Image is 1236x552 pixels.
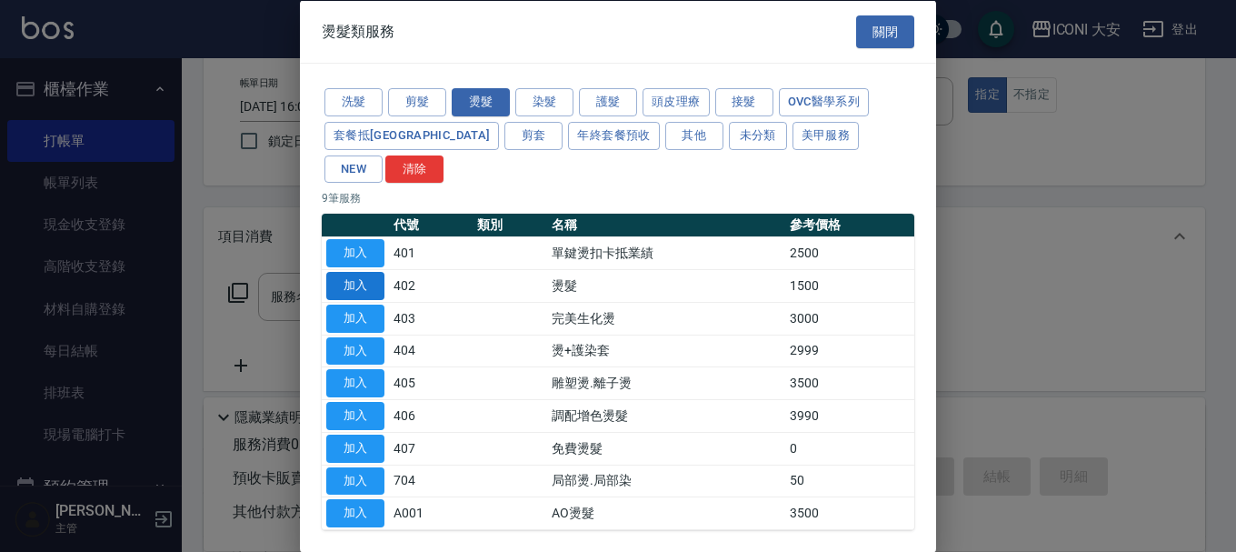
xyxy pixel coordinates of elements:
[389,465,473,497] td: 704
[785,214,914,237] th: 參考價格
[785,497,914,529] td: 3500
[504,121,563,149] button: 剪套
[547,269,785,302] td: 燙髮
[547,236,785,269] td: 單鍵燙扣卡抵業績
[856,15,914,48] button: 關閉
[326,499,384,527] button: 加入
[785,399,914,432] td: 3990
[389,236,473,269] td: 401
[389,399,473,432] td: 406
[568,121,659,149] button: 年終套餐預收
[389,432,473,465] td: 407
[326,467,384,495] button: 加入
[785,236,914,269] td: 2500
[385,155,444,183] button: 清除
[547,432,785,465] td: 免費燙髮
[389,214,473,237] th: 代號
[547,302,785,335] td: 完美生化燙
[326,369,384,397] button: 加入
[326,434,384,462] button: 加入
[729,121,787,149] button: 未分類
[322,22,394,40] span: 燙髮類服務
[715,88,773,116] button: 接髮
[547,366,785,399] td: 雕塑燙.離子燙
[473,214,547,237] th: 類別
[326,336,384,365] button: 加入
[324,121,499,149] button: 套餐抵[GEOGRAPHIC_DATA]
[785,465,914,497] td: 50
[785,302,914,335] td: 3000
[326,272,384,300] button: 加入
[389,497,473,529] td: A001
[324,155,383,183] button: NEW
[785,366,914,399] td: 3500
[389,366,473,399] td: 405
[326,239,384,267] button: 加入
[515,88,573,116] button: 染髮
[389,302,473,335] td: 403
[779,88,870,116] button: ovc醫學系列
[547,465,785,497] td: 局部燙.局部染
[452,88,510,116] button: 燙髮
[792,121,860,149] button: 美甲服務
[547,214,785,237] th: 名稱
[547,335,785,367] td: 燙+護染套
[785,432,914,465] td: 0
[665,121,723,149] button: 其他
[322,190,914,206] p: 9 筆服務
[389,269,473,302] td: 402
[388,88,446,116] button: 剪髮
[326,304,384,332] button: 加入
[643,88,710,116] button: 頭皮理療
[785,269,914,302] td: 1500
[785,335,914,367] td: 2999
[324,88,383,116] button: 洗髮
[389,335,473,367] td: 404
[547,497,785,529] td: AO燙髮
[326,402,384,430] button: 加入
[579,88,637,116] button: 護髮
[547,399,785,432] td: 調配增色燙髮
